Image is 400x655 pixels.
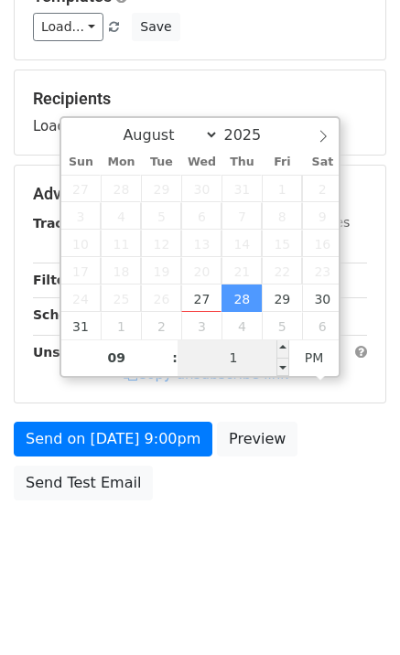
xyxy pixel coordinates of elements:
span: August 2, 2025 [302,175,342,202]
span: September 3, 2025 [181,312,222,339]
span: September 2, 2025 [141,312,181,339]
span: August 29, 2025 [262,285,302,312]
span: August 7, 2025 [222,202,262,230]
span: Mon [101,156,141,168]
span: August 24, 2025 [61,285,102,312]
span: August 23, 2025 [302,257,342,285]
span: August 28, 2025 [222,285,262,312]
span: August 26, 2025 [141,285,181,312]
span: July 31, 2025 [222,175,262,202]
span: August 11, 2025 [101,230,141,257]
span: August 17, 2025 [61,257,102,285]
span: August 14, 2025 [222,230,262,257]
span: September 6, 2025 [302,312,342,339]
h5: Recipients [33,89,367,109]
div: Loading... [33,89,367,136]
button: Save [132,13,179,41]
span: September 4, 2025 [222,312,262,339]
span: August 15, 2025 [262,230,302,257]
a: Load... [33,13,103,41]
strong: Filters [33,273,80,287]
span: September 1, 2025 [101,312,141,339]
input: Minute [178,339,289,376]
strong: Unsubscribe [33,345,123,360]
span: August 9, 2025 [302,202,342,230]
a: Send on [DATE] 9:00pm [14,422,212,456]
span: August 10, 2025 [61,230,102,257]
span: Click to toggle [289,339,340,376]
span: August 22, 2025 [262,257,302,285]
span: August 12, 2025 [141,230,181,257]
span: Wed [181,156,222,168]
a: Preview [217,422,297,456]
span: Sat [302,156,342,168]
span: August 13, 2025 [181,230,222,257]
input: Year [219,126,285,144]
span: July 30, 2025 [181,175,222,202]
span: Tue [141,156,181,168]
span: July 28, 2025 [101,175,141,202]
span: August 20, 2025 [181,257,222,285]
span: September 5, 2025 [262,312,302,339]
span: August 4, 2025 [101,202,141,230]
h5: Advanced [33,184,367,204]
span: August 31, 2025 [61,312,102,339]
a: Copy unsubscribe link [124,366,288,382]
input: Hour [61,339,173,376]
strong: Tracking [33,216,94,231]
span: : [172,339,178,376]
span: July 29, 2025 [141,175,181,202]
a: Send Test Email [14,466,153,500]
span: Fri [262,156,302,168]
span: August 19, 2025 [141,257,181,285]
span: August 16, 2025 [302,230,342,257]
span: August 1, 2025 [262,175,302,202]
span: August 18, 2025 [101,257,141,285]
span: August 3, 2025 [61,202,102,230]
span: August 8, 2025 [262,202,302,230]
span: August 27, 2025 [181,285,222,312]
span: July 27, 2025 [61,175,102,202]
span: August 21, 2025 [222,257,262,285]
span: August 5, 2025 [141,202,181,230]
span: August 30, 2025 [302,285,342,312]
span: Thu [222,156,262,168]
span: August 25, 2025 [101,285,141,312]
strong: Schedule [33,307,99,322]
span: Sun [61,156,102,168]
span: August 6, 2025 [181,202,222,230]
